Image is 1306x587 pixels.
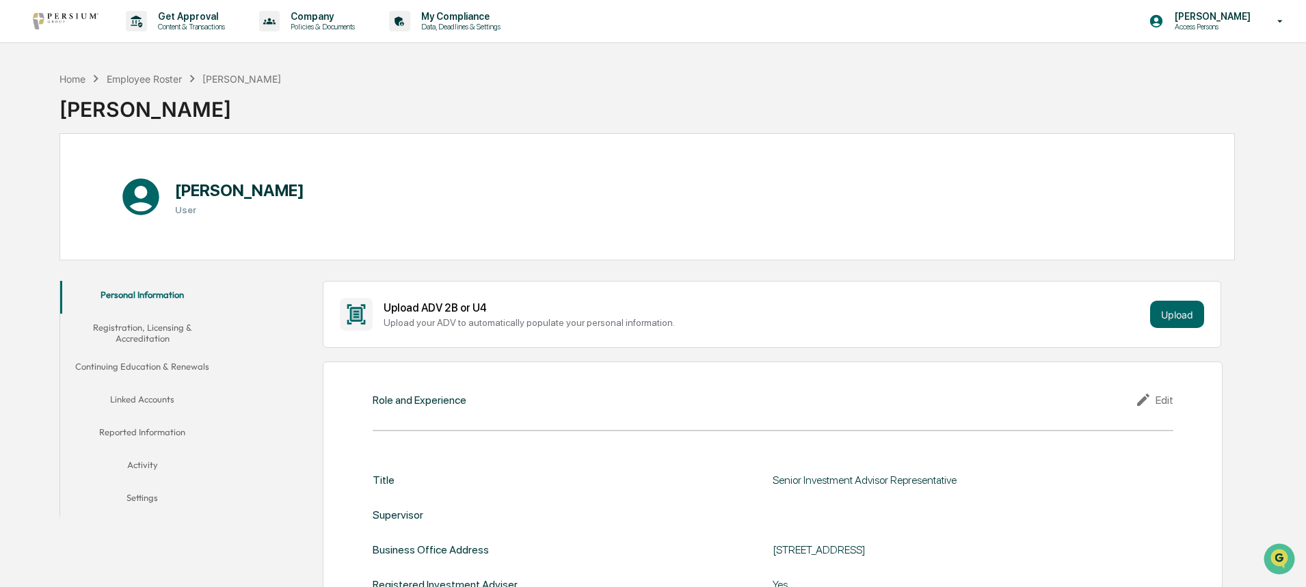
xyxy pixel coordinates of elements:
[280,11,362,22] p: Company
[94,167,175,191] a: 🗄️Attestations
[373,508,423,521] div: Supervisor
[175,204,304,215] h3: User
[373,543,489,556] div: Business Office Address
[14,200,25,210] div: 🔎
[60,385,224,418] button: Linked Accounts
[1164,11,1257,22] p: [PERSON_NAME]
[14,29,249,51] p: How can we help?
[410,11,507,22] p: My Compliance
[113,172,170,186] span: Attestations
[1135,392,1173,408] div: Edit
[60,281,224,314] button: Personal Information
[8,167,94,191] a: 🖐️Preclearance
[410,22,507,31] p: Data, Deadlines & Settings
[60,418,224,451] button: Reported Information
[14,105,38,129] img: 1746055101610-c473b297-6a78-478c-a979-82029cc54cd1
[773,543,1115,556] div: [STREET_ADDRESS]
[96,231,165,242] a: Powered byPylon
[27,172,88,186] span: Preclearance
[27,198,86,212] span: Data Lookup
[59,86,281,122] div: [PERSON_NAME]
[373,474,395,487] div: Title
[1262,542,1299,579] iframe: Open customer support
[60,281,224,517] div: secondary tabs example
[136,232,165,242] span: Pylon
[33,13,98,29] img: logo
[99,174,110,185] div: 🗄️
[147,11,232,22] p: Get Approval
[14,174,25,185] div: 🖐️
[384,317,1145,328] div: Upload your ADV to automatically populate your personal information.
[202,73,281,85] div: [PERSON_NAME]
[384,301,1145,314] div: Upload ADV 2B or U4
[773,474,1115,487] div: Senior Investment Advisor Representative
[280,22,362,31] p: Policies & Documents
[107,73,182,85] div: Employee Roster
[1150,301,1204,328] button: Upload
[8,193,92,217] a: 🔎Data Lookup
[175,180,304,200] h1: [PERSON_NAME]
[46,105,224,118] div: Start new chat
[59,73,85,85] div: Home
[46,118,173,129] div: We're available if you need us!
[60,314,224,353] button: Registration, Licensing & Accreditation
[232,109,249,125] button: Start new chat
[60,353,224,385] button: Continuing Education & Renewals
[373,394,466,407] div: Role and Experience
[60,484,224,517] button: Settings
[1164,22,1257,31] p: Access Persons
[147,22,232,31] p: Content & Transactions
[60,451,224,484] button: Activity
